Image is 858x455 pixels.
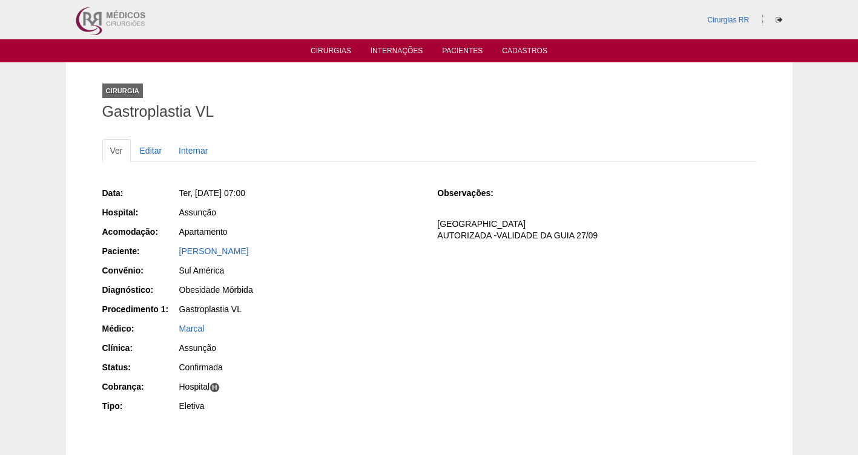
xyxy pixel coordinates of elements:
[102,400,178,412] div: Tipo:
[179,206,421,218] div: Assunção
[102,284,178,296] div: Diagnóstico:
[132,139,170,162] a: Editar
[502,47,547,59] a: Cadastros
[102,303,178,315] div: Procedimento 1:
[179,400,421,412] div: Eletiva
[179,246,249,256] a: [PERSON_NAME]
[179,303,421,315] div: Gastroplastia VL
[179,264,421,277] div: Sul América
[179,226,421,238] div: Apartamento
[179,361,421,373] div: Confirmada
[179,188,245,198] span: Ter, [DATE] 07:00
[442,47,483,59] a: Pacientes
[102,226,178,238] div: Acomodação:
[102,342,178,354] div: Clínica:
[102,104,756,119] h1: Gastroplastia VL
[210,382,220,393] span: H
[102,187,178,199] div: Data:
[179,342,421,354] div: Assunção
[437,187,513,199] div: Observações:
[102,83,143,98] div: Cirurgia
[102,322,178,335] div: Médico:
[102,264,178,277] div: Convênio:
[102,206,178,218] div: Hospital:
[102,139,131,162] a: Ver
[179,324,205,333] a: Marcal
[102,381,178,393] div: Cobrança:
[707,16,749,24] a: Cirurgias RR
[179,381,421,393] div: Hospital
[437,218,756,241] p: [GEOGRAPHIC_DATA] AUTORIZADA -VALIDADE DA GUIA 27/09
[179,284,421,296] div: Obesidade Mórbida
[102,361,178,373] div: Status:
[311,47,351,59] a: Cirurgias
[371,47,423,59] a: Internações
[171,139,216,162] a: Internar
[102,245,178,257] div: Paciente:
[776,16,782,24] i: Sair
